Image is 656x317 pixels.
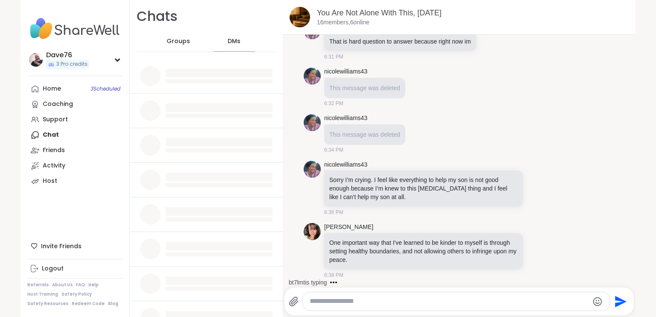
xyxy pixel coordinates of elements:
span: This message was deleted [329,131,400,138]
a: Activity [27,158,123,173]
span: 3 Pro credits [56,61,88,68]
button: Send [610,292,630,311]
img: ShareWell Nav Logo [27,14,123,44]
a: Safety Policy [61,291,92,297]
a: You Are Not Alone With This, [DATE] [317,9,442,17]
p: One important way that I've learned to be kinder to myself is through setting healthy boundaries,... [329,238,518,264]
img: https://sharewell-space-live.sfo3.digitaloceanspaces.com/user-generated/e590d6cd-c8c2-4228-9249-5... [304,223,321,240]
div: Dave76 [46,50,89,60]
span: 6:32 PM [324,100,343,107]
div: bt7lmt is typing [289,278,327,287]
a: Help [88,282,99,288]
a: Home3Scheduled [27,81,123,97]
div: Home [43,85,61,93]
a: About Us [52,282,73,288]
a: nicolewilliams43 [324,68,367,76]
a: [PERSON_NAME] [324,223,373,232]
p: Sorry I’m crying. I feel like everything to help my son is not good enough because I’m knew to th... [329,176,518,201]
span: 6:34 PM [324,146,343,154]
div: Activity [43,161,65,170]
span: 6:36 PM [324,208,343,216]
a: Logout [27,261,123,276]
div: Coaching [43,100,73,109]
span: 3 Scheduled [91,85,120,92]
span: 6:31 PM [324,53,343,61]
div: Invite Friends [27,238,123,254]
span: DMs [228,37,240,46]
textarea: Type your message [310,297,589,306]
p: 16 members, 6 online [317,18,369,27]
a: FAQ [76,282,85,288]
a: Host Training [27,291,58,297]
img: https://sharewell-space-live.sfo3.digitaloceanspaces.com/user-generated/3403c148-dfcf-4217-9166-8... [304,114,321,131]
span: Groups [167,37,190,46]
div: Logout [42,264,64,273]
img: https://sharewell-space-live.sfo3.digitaloceanspaces.com/user-generated/3403c148-dfcf-4217-9166-8... [304,68,321,85]
a: Referrals [27,282,49,288]
a: Redeem Code [72,301,105,307]
span: 6:38 PM [324,271,343,279]
a: Support [27,112,123,127]
div: Host [43,177,57,185]
a: Friends [27,143,123,158]
a: Host [27,173,123,189]
div: Support [43,115,68,124]
h1: Chats [137,7,178,26]
a: nicolewilliams43 [324,161,367,169]
a: Blog [108,301,118,307]
img: Dave76 [29,53,43,67]
button: Emoji picker [592,296,603,307]
a: Coaching [27,97,123,112]
p: That is hard question to answer because right now im [329,37,471,46]
div: Friends [43,146,65,155]
span: This message was deleted [329,85,400,91]
img: https://sharewell-space-live.sfo3.digitaloceanspaces.com/user-generated/3403c148-dfcf-4217-9166-8... [304,161,321,178]
a: Safety Resources [27,301,68,307]
img: You Are Not Alone With This, Oct 07 [290,7,310,27]
a: nicolewilliams43 [324,114,367,123]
